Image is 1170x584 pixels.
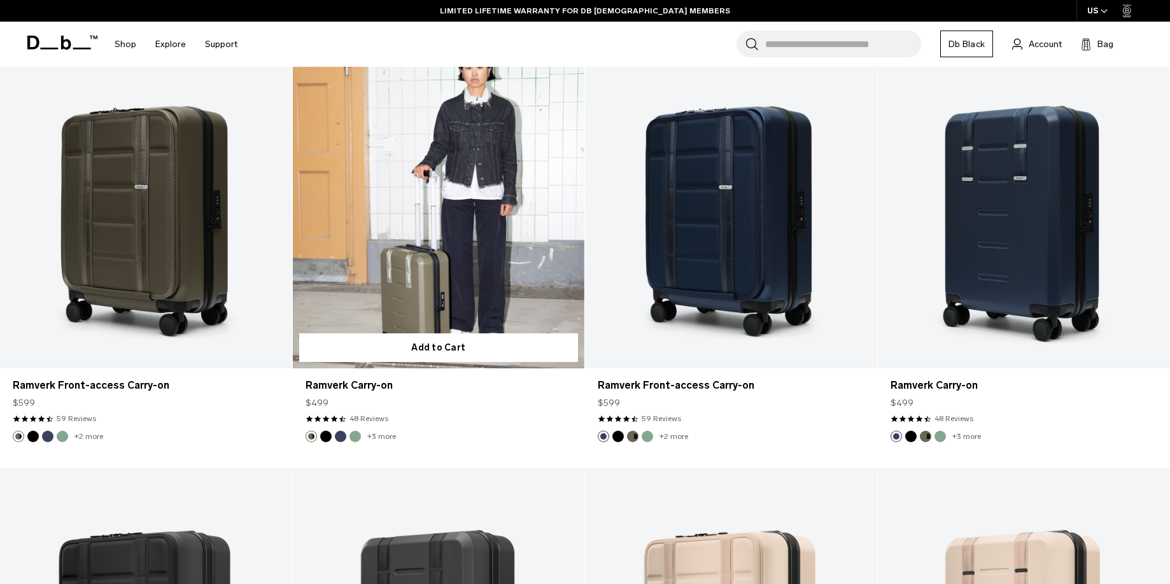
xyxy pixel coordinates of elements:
a: Ramverk Front-access Carry-on [13,378,279,393]
button: Forest Green [13,431,24,442]
button: Forest Green [306,431,317,442]
nav: Main Navigation [105,22,247,67]
button: Green Ray [349,431,361,442]
button: Black Out [905,431,917,442]
button: Green Ray [934,431,946,442]
a: +3 more [367,432,396,441]
a: Ramverk Carry-on [878,44,1170,368]
button: Blue Hour [335,431,346,442]
a: Ramverk Carry-on [891,378,1157,393]
button: Black Out [612,431,624,442]
a: Shop [115,22,136,67]
a: Support [205,22,237,67]
button: Blue Hour [42,431,53,442]
button: Bag [1081,36,1113,52]
span: $499 [306,396,328,410]
button: Add to Cart [299,333,579,362]
span: Bag [1097,38,1113,51]
a: Ramverk Front-access Carry-on [598,378,864,393]
a: +3 more [952,432,981,441]
a: Account [1012,36,1062,52]
button: Green Ray [642,431,653,442]
button: Black Out [27,431,39,442]
a: +2 more [74,432,103,441]
span: Account [1029,38,1062,51]
span: $599 [13,396,35,410]
a: LIMITED LIFETIME WARRANTY FOR DB [DEMOGRAPHIC_DATA] MEMBERS [440,5,730,17]
button: Blue Hour [891,431,902,442]
span: $499 [891,396,913,410]
button: Black Out [320,431,332,442]
a: Explore [155,22,186,67]
a: 48 reviews [349,413,388,424]
a: Ramverk Front-access Carry-on [585,44,877,368]
a: 59 reviews [642,413,681,424]
button: Forest Green [627,431,638,442]
span: $599 [598,396,620,410]
a: Ramverk Carry-on [293,44,585,368]
button: Forest Green [920,431,931,442]
a: 48 reviews [934,413,973,424]
a: Db Black [940,31,993,57]
a: Ramverk Carry-on [306,378,572,393]
button: Green Ray [57,431,68,442]
a: +2 more [659,432,688,441]
button: Blue Hour [598,431,609,442]
a: 59 reviews [57,413,96,424]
